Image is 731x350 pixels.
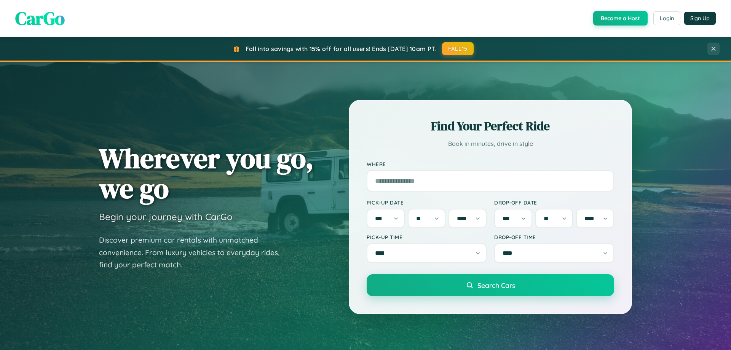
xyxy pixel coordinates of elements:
h1: Wherever you go, we go [99,143,314,203]
span: CarGo [15,6,65,31]
button: FALL15 [442,42,474,55]
button: Login [653,11,680,25]
p: Discover premium car rentals with unmatched convenience. From luxury vehicles to everyday rides, ... [99,234,289,271]
button: Become a Host [593,11,648,26]
label: Pick-up Date [367,199,487,206]
button: Search Cars [367,274,614,296]
label: Pick-up Time [367,234,487,240]
label: Where [367,161,614,167]
h3: Begin your journey with CarGo [99,211,233,222]
label: Drop-off Date [494,199,614,206]
p: Book in minutes, drive in style [367,138,614,149]
button: Sign Up [684,12,716,25]
span: Search Cars [477,281,515,289]
span: Fall into savings with 15% off for all users! Ends [DATE] 10am PT. [246,45,436,53]
h2: Find Your Perfect Ride [367,118,614,134]
label: Drop-off Time [494,234,614,240]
